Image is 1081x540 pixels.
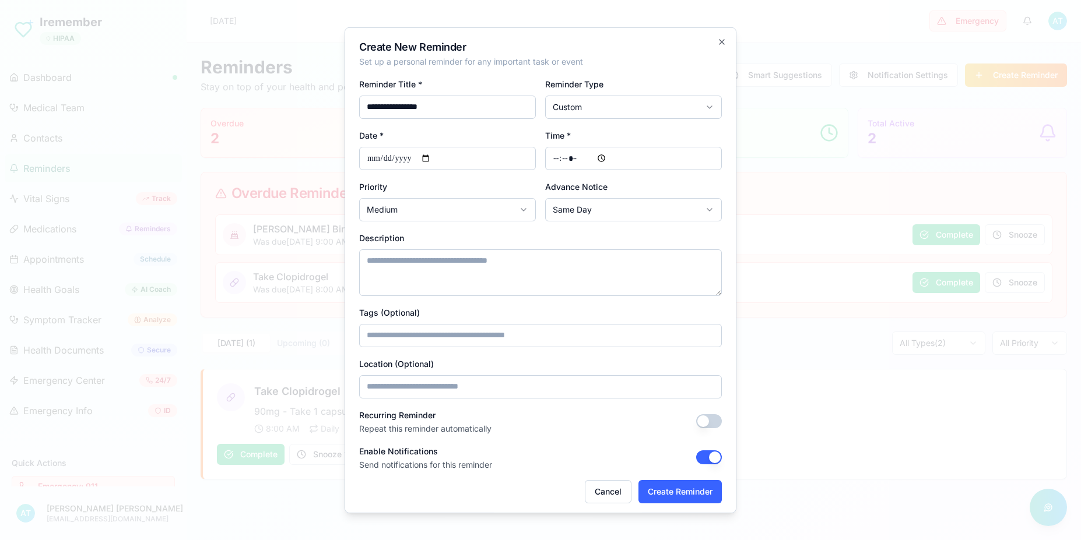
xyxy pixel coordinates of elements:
[545,181,608,191] label: Advance Notice
[638,479,722,503] button: Create Reminder
[359,130,384,140] label: Date *
[545,130,571,140] label: Time *
[359,307,420,317] label: Tags (Optional)
[585,479,631,503] button: Cancel
[359,55,722,67] p: Set up a personal reminder for any important task or event
[359,422,492,434] p: Repeat this reminder automatically
[359,358,434,368] label: Location (Optional)
[359,41,722,52] h2: Create New Reminder
[359,79,422,89] label: Reminder Title *
[359,181,387,191] label: Priority
[545,79,603,89] label: Reminder Type
[359,446,438,456] label: Enable Notifications
[359,410,436,419] label: Recurring Reminder
[359,458,492,470] p: Send notifications for this reminder
[359,232,404,242] label: Description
